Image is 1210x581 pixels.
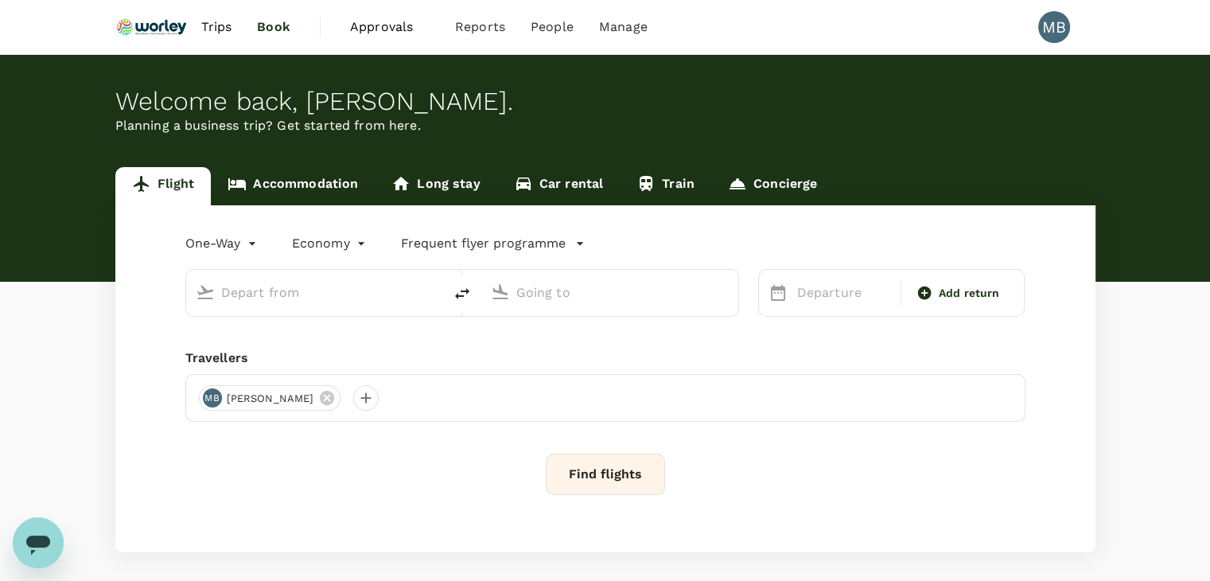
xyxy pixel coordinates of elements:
button: Open [432,290,435,294]
img: Ranhill Worley Sdn Bhd [115,10,189,45]
span: Manage [599,18,648,37]
a: Flight [115,167,212,205]
button: delete [443,275,481,313]
div: MB [203,388,222,407]
input: Depart from [221,280,410,305]
div: MB[PERSON_NAME] [199,385,341,411]
span: Book [257,18,290,37]
div: Welcome back , [PERSON_NAME] . [115,87,1095,116]
button: Open [727,290,730,294]
span: Approvals [350,18,430,37]
button: Find flights [546,454,665,495]
p: Frequent flyer programme [401,234,566,253]
button: Frequent flyer programme [401,234,585,253]
span: Add return [939,285,1000,302]
span: [PERSON_NAME] [217,391,324,407]
span: Trips [200,18,231,37]
a: Accommodation [211,167,375,205]
a: Train [620,167,711,205]
a: Long stay [375,167,496,205]
a: Car rental [497,167,621,205]
span: Reports [455,18,505,37]
p: Planning a business trip? Get started from here. [115,116,1095,135]
a: Concierge [711,167,834,205]
div: Travellers [185,349,1025,368]
div: MB [1038,11,1070,43]
div: Economy [292,231,369,256]
p: Departure [797,283,891,302]
span: People [531,18,574,37]
iframe: Button to launch messaging window [13,517,64,568]
input: Going to [516,280,705,305]
div: One-Way [185,231,260,256]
